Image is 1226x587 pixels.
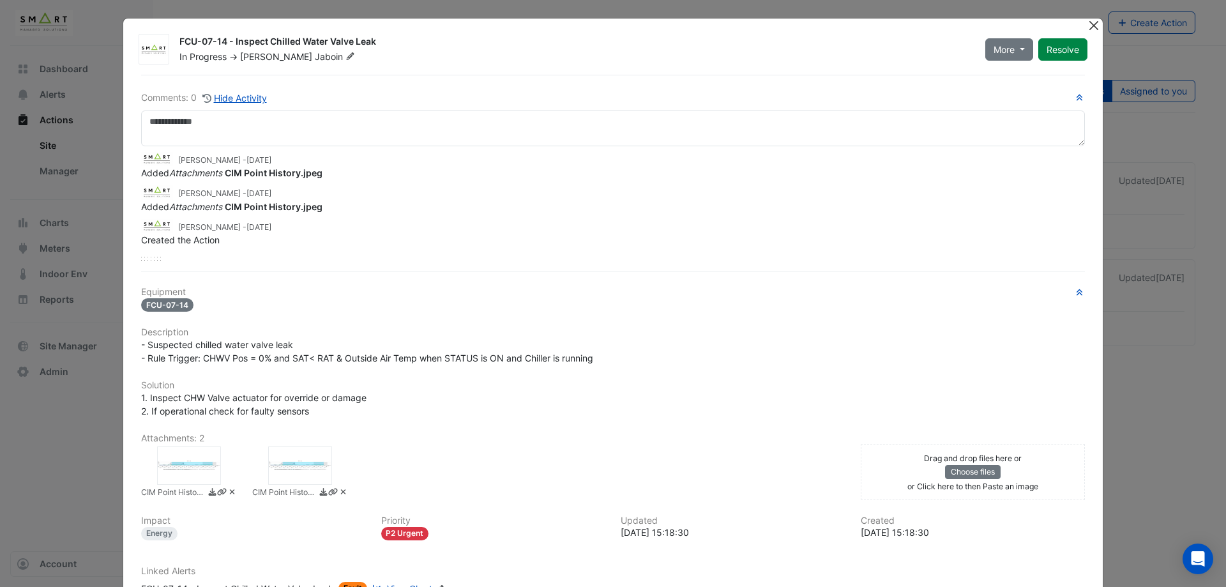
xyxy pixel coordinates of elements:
[141,433,1085,444] h6: Attachments: 2
[178,222,271,233] small: [PERSON_NAME] -
[252,487,316,500] small: CIM Point History.jpeg
[178,155,271,166] small: [PERSON_NAME] -
[179,35,970,50] div: FCU-07-14 - Inspect Chilled Water Valve Leak
[861,515,1086,526] h6: Created
[139,43,169,56] img: Smart Managed Solutions
[141,201,322,212] span: Added
[1087,19,1100,32] button: Close
[246,155,271,165] span: 2025-08-12 15:21:40
[328,487,338,500] a: Copy link to clipboard
[338,487,348,500] a: Delete
[268,446,332,485] div: CIM Point History.jpeg
[240,51,312,62] span: [PERSON_NAME]
[217,487,227,500] a: Copy link to clipboard
[141,234,220,245] span: Created the Action
[141,339,593,363] span: - Suspected chilled water valve leak - Rule Trigger: CHWV Pos = 0% and SAT< RAT & Outside Air Tem...
[861,526,1086,539] div: [DATE] 15:18:30
[157,446,221,485] div: CIM Point History.jpeg
[179,51,227,62] span: In Progress
[141,219,173,233] img: Smart Managed Solutions
[319,487,328,500] a: Download
[381,515,606,526] h6: Priority
[141,298,193,312] span: FCU-07-14
[169,201,222,212] em: Attachments
[924,454,1022,463] small: Drag and drop files here or
[225,167,322,178] strong: CIM Point History.jpeg
[985,38,1033,61] button: More
[141,91,268,105] div: Comments: 0
[141,392,367,416] span: 1. Inspect CHW Valve actuator for override or damage 2. If operational check for faulty sensors
[621,515,845,526] h6: Updated
[141,167,322,178] span: Added
[621,526,845,539] div: [DATE] 15:18:30
[1183,544,1213,574] div: Open Intercom Messenger
[178,188,271,199] small: [PERSON_NAME] -
[225,201,322,212] strong: CIM Point History.jpeg
[315,50,358,63] span: Jaboin
[229,51,238,62] span: ->
[141,152,173,166] img: Smart Managed Solutions
[1038,38,1087,61] button: Resolve
[246,188,271,198] span: 2025-08-12 15:21:20
[141,566,1085,577] h6: Linked Alerts
[169,167,222,178] em: Attachments
[141,185,173,199] img: Smart Managed Solutions
[141,515,366,526] h6: Impact
[141,327,1085,338] h6: Description
[381,527,429,540] div: P2 Urgent
[202,91,268,105] button: Hide Activity
[227,487,237,500] a: Delete
[994,43,1015,56] span: More
[141,287,1085,298] h6: Equipment
[141,487,205,500] small: CIM Point History.jpeg
[141,380,1085,391] h6: Solution
[907,482,1038,491] small: or Click here to then Paste an image
[246,222,271,232] span: 2025-08-12 15:18:30
[141,527,178,540] div: Energy
[208,487,217,500] a: Download
[945,465,1001,479] button: Choose files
